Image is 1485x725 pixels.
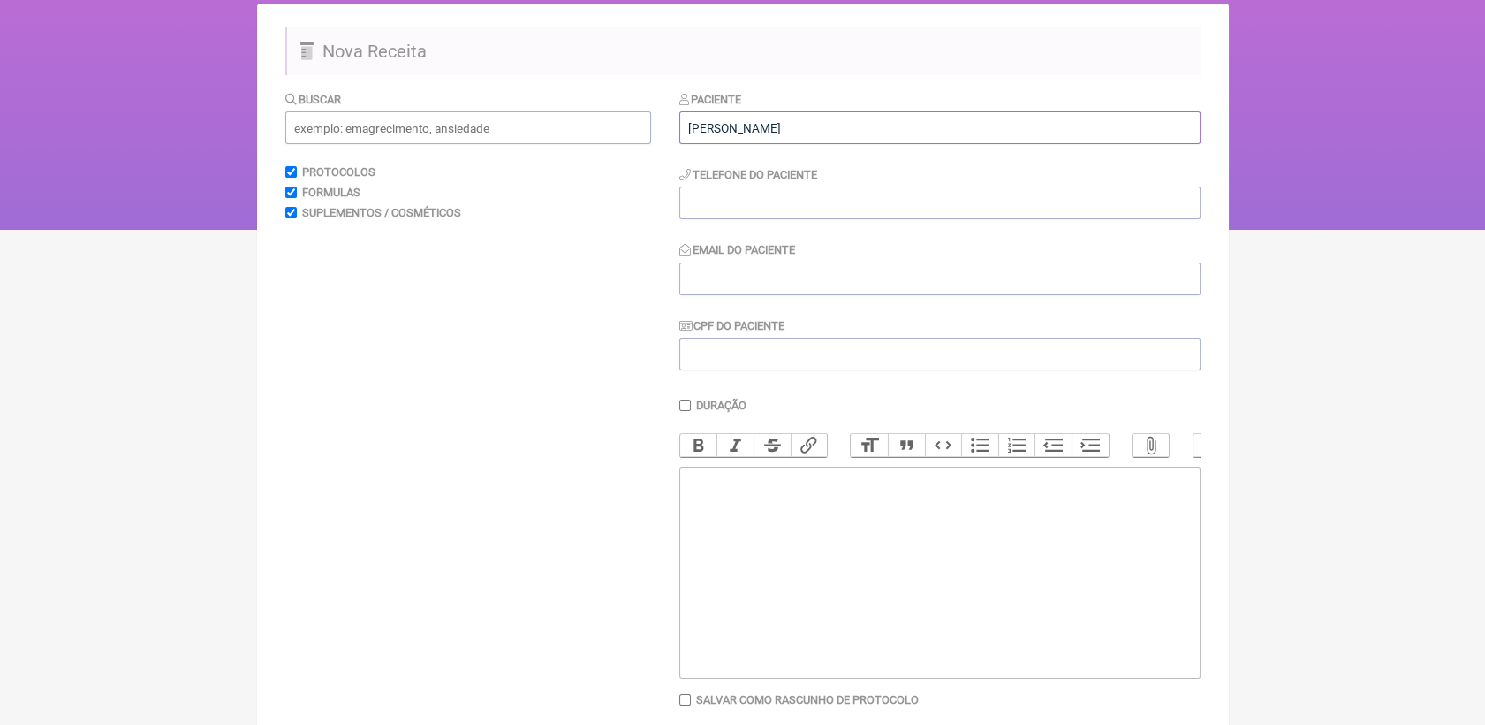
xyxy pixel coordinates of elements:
button: Decrease Level [1034,434,1072,457]
button: Bullets [961,434,998,457]
h2: Nova Receita [285,27,1201,75]
label: Paciente [679,93,742,106]
label: Buscar [285,93,342,106]
label: Email do Paciente [679,243,796,256]
button: Attach Files [1133,434,1170,457]
button: Italic [716,434,754,457]
label: CPF do Paciente [679,319,785,332]
button: Bold [680,434,717,457]
button: Heading [851,434,888,457]
label: Protocolos [302,165,375,179]
button: Undo [1193,434,1231,457]
button: Link [791,434,828,457]
button: Strikethrough [754,434,791,457]
label: Salvar como rascunho de Protocolo [696,693,919,706]
button: Quote [888,434,925,457]
label: Telefone do Paciente [679,168,818,181]
label: Suplementos / Cosméticos [302,206,461,219]
label: Formulas [302,186,360,199]
input: exemplo: emagrecimento, ansiedade [285,111,651,144]
button: Numbers [998,434,1035,457]
button: Code [925,434,962,457]
label: Duração [696,399,746,412]
button: Increase Level [1072,434,1109,457]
